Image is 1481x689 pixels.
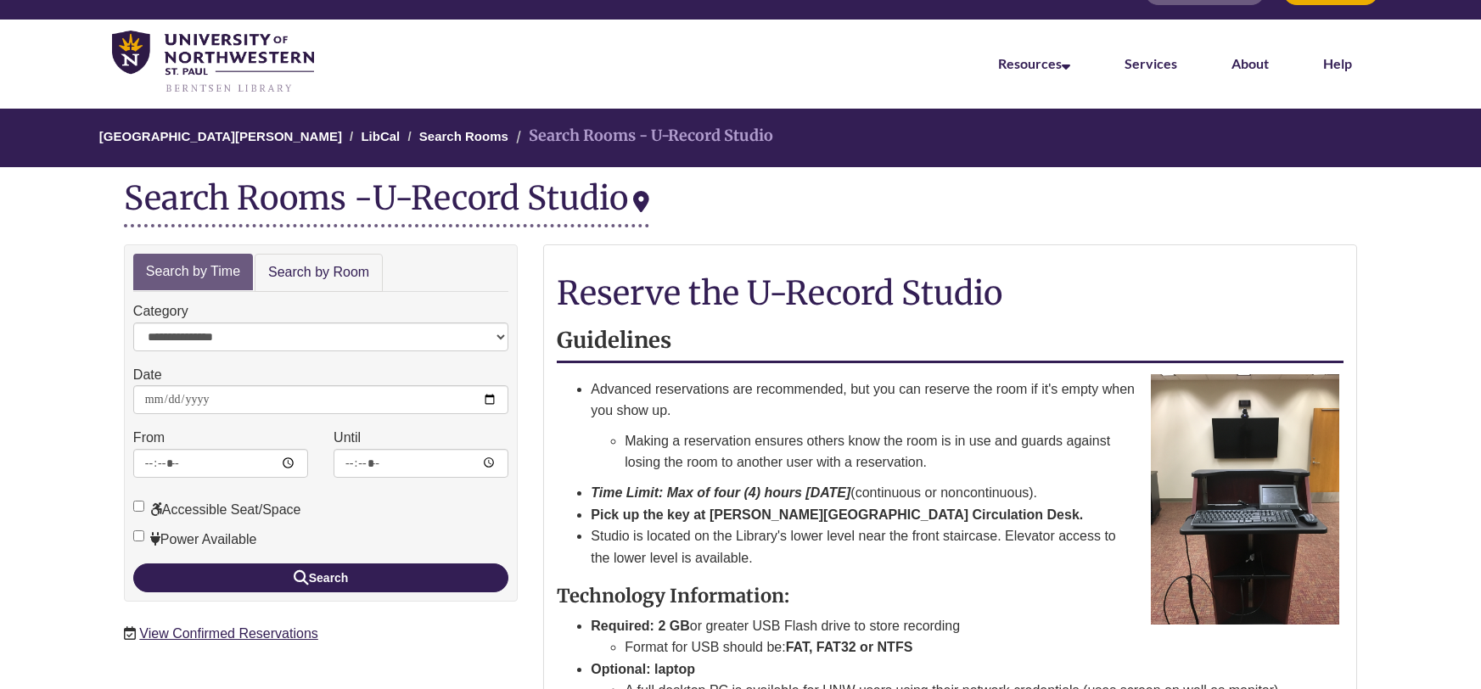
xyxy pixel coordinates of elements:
[361,129,400,143] a: LibCal
[334,427,361,449] label: Until
[998,55,1070,71] a: Resources
[591,507,1083,522] strong: Pick up the key at [PERSON_NAME][GEOGRAPHIC_DATA] Circulation Desk.
[591,662,695,676] strong: Optional: laptop
[124,109,1357,167] nav: Breadcrumb
[139,626,317,641] a: View Confirmed Reservations
[255,254,383,292] a: Search by Room
[133,254,253,290] a: Search by Time
[1231,55,1269,71] a: About
[133,529,257,551] label: Power Available
[591,482,1344,504] li: (continuous or noncontinuous).
[99,129,342,143] a: [GEOGRAPHIC_DATA][PERSON_NAME]
[1125,55,1177,71] a: Services
[419,129,508,143] a: Search Rooms
[133,364,162,386] label: Date
[373,177,649,218] div: U-Record Studio
[557,327,671,354] strong: Guidelines
[133,501,144,512] input: Accessible Seat/Space
[591,485,850,500] strong: Time Limit: Max of four (4) hours [DATE]
[591,619,689,633] strong: Required: 2 GB
[133,563,508,592] button: Search
[786,640,913,654] strong: FAT, FAT32 or NTFS
[591,525,1344,569] li: Studio is located on the Library's lower level near the front staircase. Elevator access to the l...
[625,636,1344,658] li: Format for USB should be:
[557,272,1002,313] span: Reserve the U-Record Studio
[133,300,188,322] label: Category
[591,615,1344,658] li: or greater USB Flash drive to store recording
[591,378,1344,422] p: Advanced reservations are recommended, but you can reserve the room if it's empty when you show up.
[133,530,144,541] input: Power Available
[1323,55,1352,71] a: Help
[133,499,301,521] label: Accessible Seat/Space
[112,31,314,94] img: UNWSP Library Logo
[133,427,165,449] label: From
[625,430,1344,473] p: Making a reservation ensures others know the room is in use and guards against losing the room to...
[512,124,773,148] li: Search Rooms - U-Record Studio
[557,584,789,608] strong: Technology Information:
[124,180,649,227] div: Search Rooms -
